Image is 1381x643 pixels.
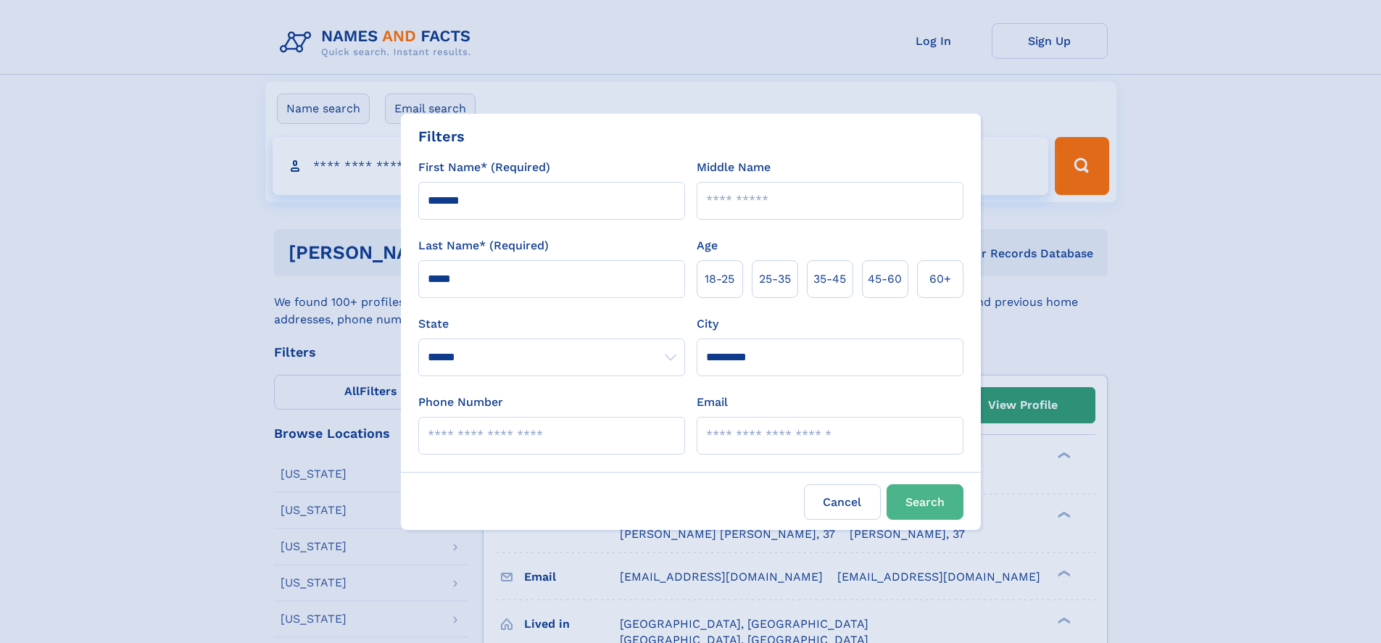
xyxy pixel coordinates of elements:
[759,270,791,288] span: 25‑35
[418,394,503,411] label: Phone Number
[418,125,465,147] div: Filters
[697,237,718,254] label: Age
[697,159,771,176] label: Middle Name
[697,315,718,333] label: City
[705,270,734,288] span: 18‑25
[929,270,951,288] span: 60+
[804,484,881,520] label: Cancel
[418,237,549,254] label: Last Name* (Required)
[418,315,685,333] label: State
[887,484,963,520] button: Search
[868,270,902,288] span: 45‑60
[697,394,728,411] label: Email
[813,270,846,288] span: 35‑45
[418,159,550,176] label: First Name* (Required)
